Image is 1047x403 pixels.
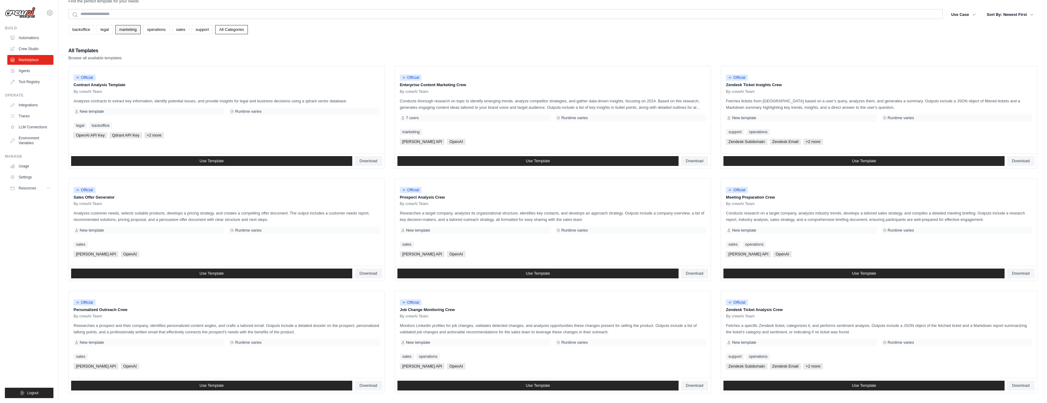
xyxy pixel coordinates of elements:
span: Use Template [526,271,550,276]
p: Contract Analysis Template [74,82,380,88]
span: New template [80,340,104,345]
a: operations [747,129,770,135]
a: Use Template [71,381,352,390]
a: Download [1007,156,1034,166]
span: Runtime varies [561,115,588,120]
p: Researches a prospect and their company, identifies personalized content angles, and crafts a tai... [74,322,380,335]
span: Runtime varies [235,228,262,233]
p: Monitors LinkedIn profiles for job changes, validates detected changes, and analyzes opportunitie... [400,322,706,335]
span: Download [1012,383,1030,388]
span: Runtime varies [561,340,588,345]
button: Resources [7,183,53,193]
a: Download [355,269,382,278]
a: operations [416,354,440,360]
span: By crewAI Team [726,201,755,206]
img: Logo [5,7,35,19]
a: Environment Variables [7,133,53,148]
span: [PERSON_NAME] API [74,363,118,369]
a: sales [400,354,414,360]
span: Official [400,299,422,306]
span: [PERSON_NAME] API [726,251,771,257]
a: Use Template [397,156,679,166]
p: Enterprise Content Marketing Crew [400,82,706,88]
h2: All Templates [68,46,122,55]
a: support [726,129,744,135]
span: Use Template [852,271,876,276]
a: Download [355,156,382,166]
a: Use Template [397,269,679,278]
a: Use Template [723,381,1005,390]
span: Official [726,75,748,81]
p: Browse all available templates [68,55,122,61]
a: Download [1007,269,1034,278]
a: Agents [7,66,53,76]
span: New template [406,340,430,345]
span: Download [360,383,377,388]
span: Zendesk Subdomain [726,363,767,369]
a: LLM Connections [7,122,53,132]
span: Zendesk Subdomain [726,139,767,145]
span: Download [686,383,704,388]
span: OpenAI [121,251,139,257]
a: Usage [7,161,53,171]
span: Official [400,75,422,81]
span: OpenAI [447,251,465,257]
span: By crewAI Team [726,89,755,94]
span: New template [80,228,104,233]
p: Job Change Monitoring Crew [400,307,706,313]
span: +2 more [803,139,823,145]
div: Operate [5,93,53,98]
span: Runtime varies [888,115,914,120]
span: [PERSON_NAME] API [74,251,118,257]
p: Researches a target company, analyzes its organizational structure, identifies key contacts, and ... [400,210,706,223]
a: operations [743,241,766,247]
span: Download [1012,271,1030,276]
span: Resources [19,186,36,191]
p: Fetches a specific Zendesk ticket, categorizes it, and performs sentiment analysis. Outputs inclu... [726,322,1032,335]
a: backoffice [68,25,94,34]
a: sales [726,241,740,247]
span: New template [732,228,756,233]
p: Meeting Preparation Crew [726,194,1032,200]
span: OpenAI [773,251,792,257]
div: Build [5,26,53,31]
span: Runtime varies [235,340,262,345]
a: operations [747,354,770,360]
span: Zendesk Email [770,139,801,145]
span: Official [74,187,96,193]
span: 7 users [406,115,419,120]
button: Use Case [947,9,980,20]
a: support [192,25,213,34]
span: Runtime varies [888,340,914,345]
p: Sales Offer Generator [74,194,380,200]
div: Manage [5,154,53,159]
a: sales [74,241,88,247]
span: Official [74,299,96,306]
p: Conducts thorough research on topic to identify emerging trends, analyze competitor strategies, a... [400,98,706,111]
p: Zendesk Ticket Insights Crew [726,82,1032,88]
span: By crewAI Team [74,89,102,94]
span: Use Template [852,159,876,163]
span: Use Template [200,159,224,163]
a: Settings [7,172,53,182]
p: Analyzes contracts to extract key information, identify potential issues, and provide insights fo... [74,98,380,104]
button: Logout [5,388,53,398]
span: New template [406,228,430,233]
a: Download [681,156,708,166]
button: Sort By: Newest First [983,9,1037,20]
p: Prospect Analysis Crew [400,194,706,200]
span: Download [360,271,377,276]
span: Use Template [200,383,224,388]
span: Use Template [526,159,550,163]
span: By crewAI Team [74,201,102,206]
span: [PERSON_NAME] API [400,363,445,369]
p: Analyzes customer needs, selects suitable products, develops a pricing strategy, and creates a co... [74,210,380,223]
span: By crewAI Team [400,201,429,206]
span: By crewAI Team [74,314,102,319]
span: By crewAI Team [400,89,429,94]
span: Logout [27,390,38,395]
span: Download [686,159,704,163]
a: sales [172,25,189,34]
span: New template [80,109,104,114]
a: backoffice [89,123,112,129]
